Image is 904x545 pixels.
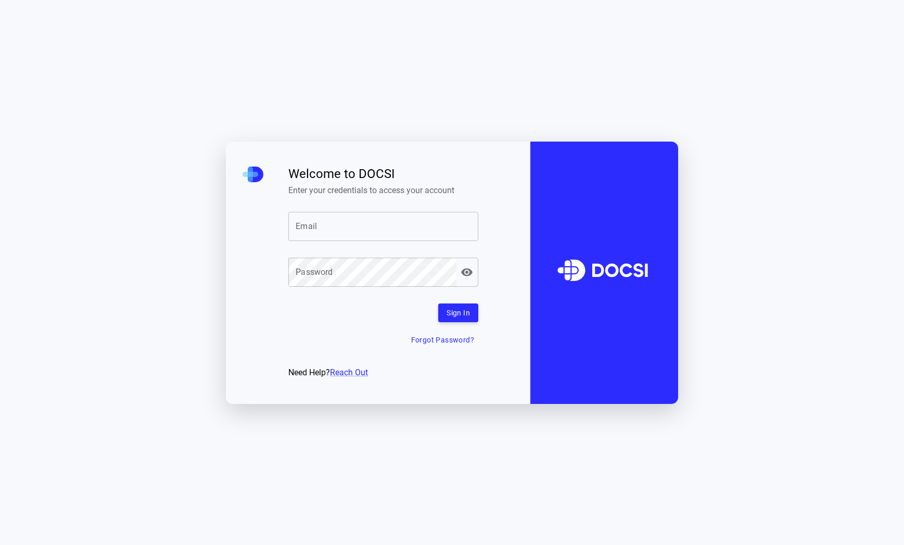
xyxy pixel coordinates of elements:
div: Need Help? [288,366,478,379]
button: Forgot Password? [407,331,478,350]
span: Welcome to DOCSI [288,167,478,181]
img: DOCSI Logo [549,237,660,308]
span: Enter your credentials to access your account [288,185,478,195]
img: DOCSI Mini Logo [243,167,263,182]
a: Reach Out [330,367,368,377]
button: Sign In [438,303,478,323]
